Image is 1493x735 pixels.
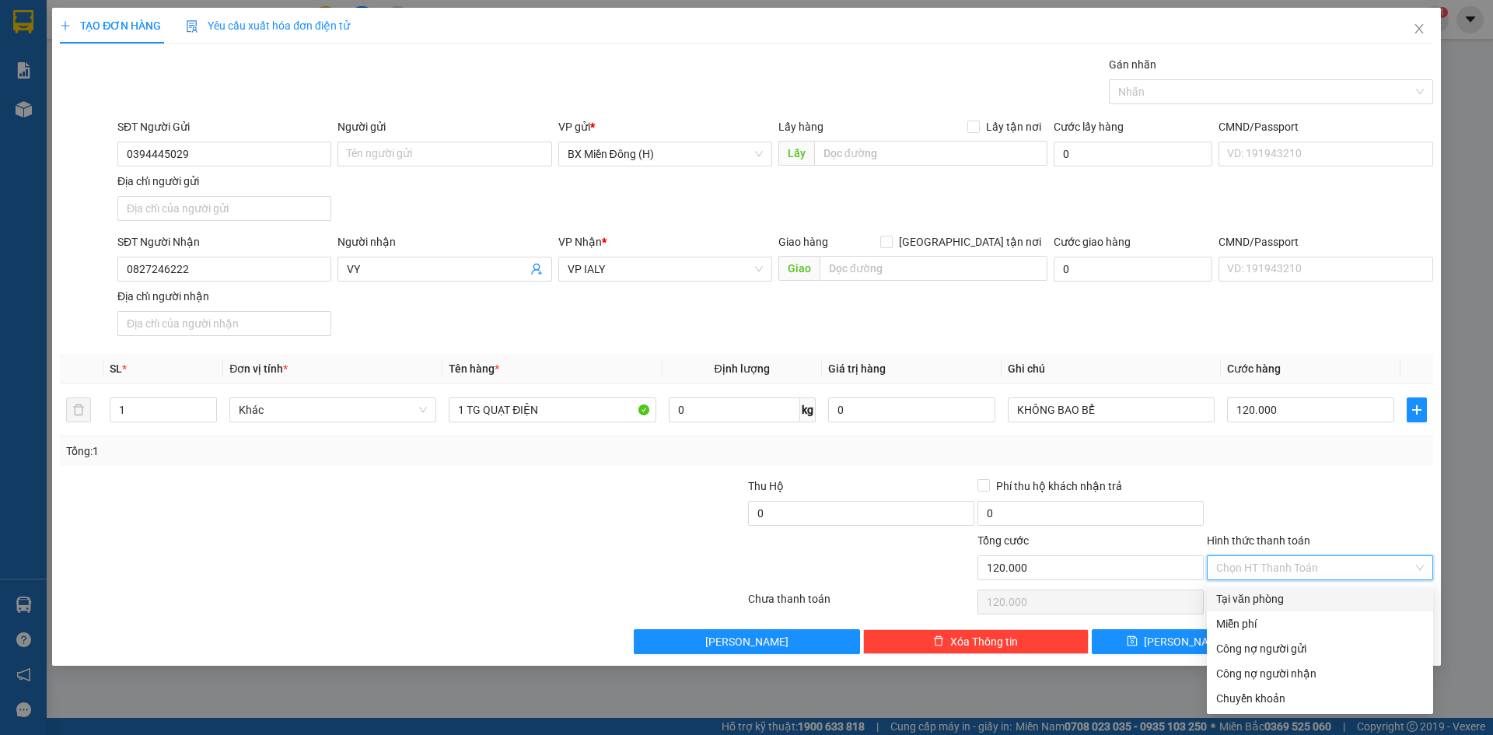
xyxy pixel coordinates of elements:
span: Giá trị hàng [828,362,886,375]
span: [GEOGRAPHIC_DATA] tận nơi [893,233,1047,250]
span: TẠO ĐƠN HÀNG [60,19,161,32]
span: plus [60,20,71,31]
button: [PERSON_NAME] [634,629,860,654]
span: save [1127,635,1138,648]
label: Gán nhãn [1109,58,1156,71]
span: Giao hàng [778,236,828,248]
span: Giao [778,256,820,281]
span: Lấy hàng [778,121,823,133]
span: VP Nhận [558,236,602,248]
span: Thu Hộ [748,480,784,492]
span: delete [933,635,944,648]
div: Người gửi [337,118,551,135]
strong: 0931 600 979 [57,51,133,66]
th: Ghi chú [1002,354,1221,384]
span: user-add [530,263,543,275]
span: Phí thu hộ khách nhận trả [990,478,1128,495]
span: [PERSON_NAME] [1144,633,1227,650]
div: Địa chỉ người gửi [117,173,331,190]
input: VD: Bàn, Ghế [449,397,656,422]
div: SĐT Người Gửi [117,118,331,135]
div: Tại văn phòng [1216,590,1424,607]
span: plus [1407,404,1426,416]
div: Cước gửi hàng sẽ được ghi vào công nợ của người nhận [1207,661,1433,686]
strong: [PERSON_NAME]: [138,44,236,58]
span: Yêu cầu xuất hóa đơn điện tử [186,19,350,32]
button: deleteXóa Thông tin [863,629,1089,654]
span: VP IALY [568,257,763,281]
span: ĐỨC ĐẠT GIA LAI [66,15,217,37]
div: Chuyển khoản [1216,690,1424,707]
input: 0 [828,397,995,422]
span: Lấy [778,141,814,166]
div: CMND/Passport [1219,118,1432,135]
strong: Sài Gòn: [10,51,57,66]
input: Ghi Chú [1008,397,1215,422]
span: Xóa Thông tin [950,633,1018,650]
button: Close [1397,8,1441,51]
label: Cước giao hàng [1054,236,1131,248]
strong: 0901 933 179 [138,75,215,90]
span: Khác [239,398,427,422]
input: Dọc đường [820,256,1047,281]
input: Cước giao hàng [1054,257,1212,282]
div: Người nhận [337,233,551,250]
span: SL [110,362,122,375]
span: Đơn vị tính [229,362,288,375]
span: kg [800,397,816,422]
div: Công nợ người nhận [1216,665,1424,682]
label: Cước lấy hàng [1054,121,1124,133]
div: Tổng: 1 [66,443,576,460]
div: VP gửi [558,118,772,135]
span: Tổng cước [977,534,1029,547]
div: Cước gửi hàng sẽ được ghi vào công nợ của người gửi [1207,636,1433,661]
button: delete [66,397,91,422]
strong: 0901 900 568 [138,44,264,73]
input: Cước lấy hàng [1054,142,1212,166]
span: VP GỬI: [10,102,78,124]
div: Địa chỉ người nhận [117,288,331,305]
strong: 0901 936 968 [10,68,86,83]
div: Chưa thanh toán [746,590,976,618]
div: SĐT Người Nhận [117,233,331,250]
label: Hình thức thanh toán [1207,534,1310,547]
span: Lấy tận nơi [980,118,1047,135]
button: plus [1407,397,1427,422]
span: [PERSON_NAME] [705,633,788,650]
span: Định lượng [715,362,770,375]
div: Công nợ người gửi [1216,640,1424,657]
img: icon [186,20,198,33]
button: save[PERSON_NAME] [1092,629,1260,654]
div: Miễn phí [1216,615,1424,632]
span: close [1413,23,1425,35]
input: Địa chỉ của người nhận [117,311,331,336]
div: CMND/Passport [1219,233,1432,250]
span: Cước hàng [1227,362,1281,375]
span: Tên hàng [449,362,499,375]
span: BX Miền Đông (H) [568,142,763,166]
input: Địa chỉ của người gửi [117,196,331,221]
span: BX Miền Đông (H) [82,102,232,124]
input: Dọc đường [814,141,1047,166]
